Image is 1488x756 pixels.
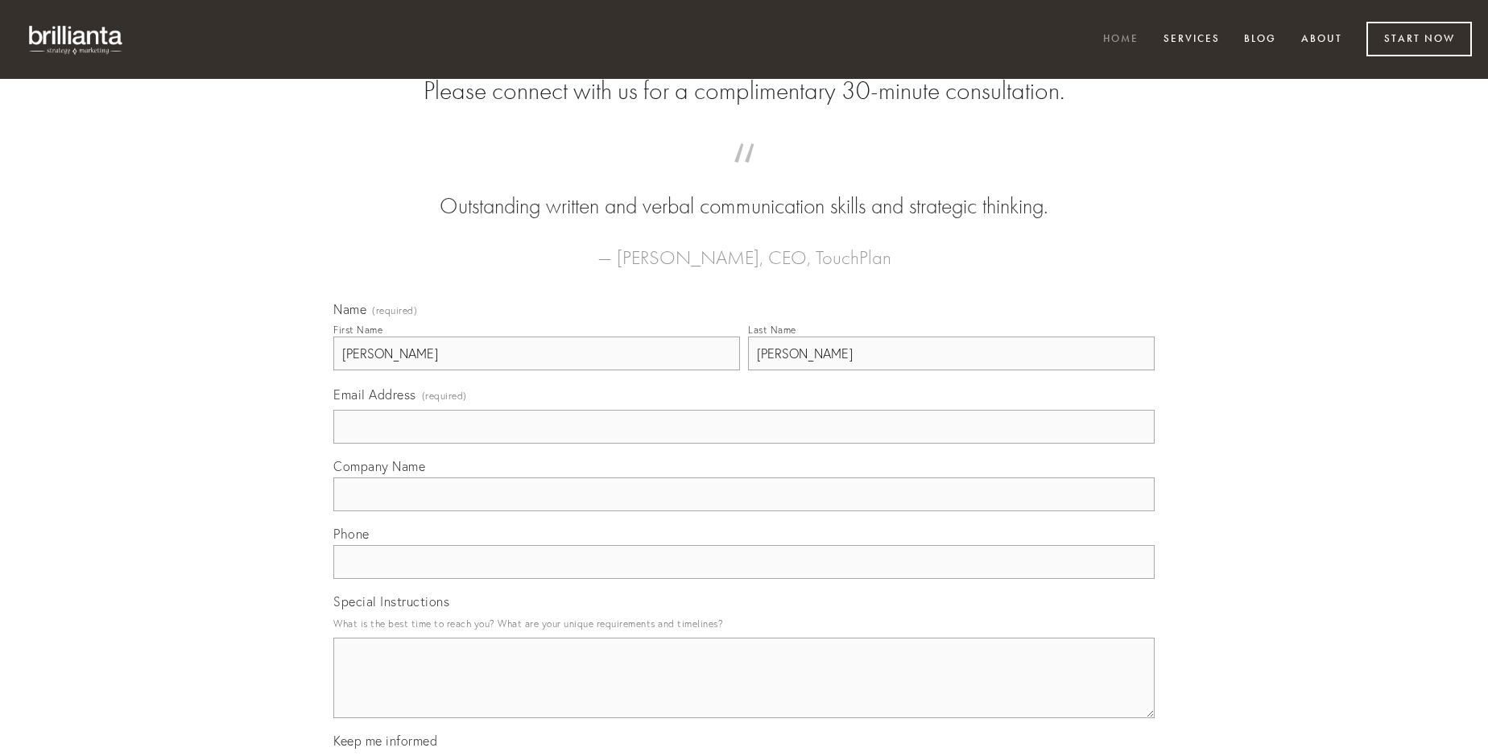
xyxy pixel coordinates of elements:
[748,324,796,336] div: Last Name
[1291,27,1353,53] a: About
[1234,27,1287,53] a: Blog
[333,301,366,317] span: Name
[359,222,1129,274] figcaption: — [PERSON_NAME], CEO, TouchPlan
[372,306,417,316] span: (required)
[333,593,449,609] span: Special Instructions
[1093,27,1149,53] a: Home
[359,159,1129,222] blockquote: Outstanding written and verbal communication skills and strategic thinking.
[333,458,425,474] span: Company Name
[333,324,382,336] div: First Name
[359,159,1129,191] span: “
[422,385,467,407] span: (required)
[333,613,1155,634] p: What is the best time to reach you? What are your unique requirements and timelines?
[16,16,137,63] img: brillianta - research, strategy, marketing
[1153,27,1230,53] a: Services
[333,733,437,749] span: Keep me informed
[1366,22,1472,56] a: Start Now
[333,526,370,542] span: Phone
[333,76,1155,106] h2: Please connect with us for a complimentary 30-minute consultation.
[333,386,416,403] span: Email Address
